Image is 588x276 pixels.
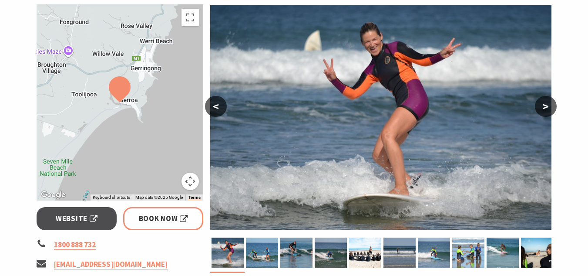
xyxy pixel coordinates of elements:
img: Google [39,189,67,201]
span: Website [56,213,97,225]
button: Toggle fullscreen view [181,9,199,26]
img: Seven Mile Beach Gerroa [452,238,484,268]
img: All ages welcome [280,238,312,268]
button: Keyboard shortcuts [93,194,130,201]
img: Group discounts [349,238,381,268]
img: Full wetsuits included [418,238,450,268]
img: Kids surf lessons [246,238,278,268]
a: [EMAIL_ADDRESS][DOMAIN_NAME] [54,259,168,269]
img: Adult surf lessons [210,5,551,230]
img: Kids surf lessons [315,238,347,268]
img: Girls only lessons [487,238,519,268]
img: Private lessons [521,238,553,268]
a: Book Now [123,207,204,230]
a: 1800 888 732 [54,240,96,250]
a: Terms (opens in new tab) [188,195,201,200]
span: Book Now [139,213,188,225]
a: Open this area in Google Maps (opens a new window) [39,189,67,201]
button: Map camera controls [181,173,199,190]
button: > [535,96,557,117]
a: Website [37,207,117,230]
img: Family Surf Lessons [383,238,416,268]
button: < [205,96,227,117]
span: Map data ©2025 Google [135,195,183,200]
img: Adult surf lessons [212,238,244,268]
